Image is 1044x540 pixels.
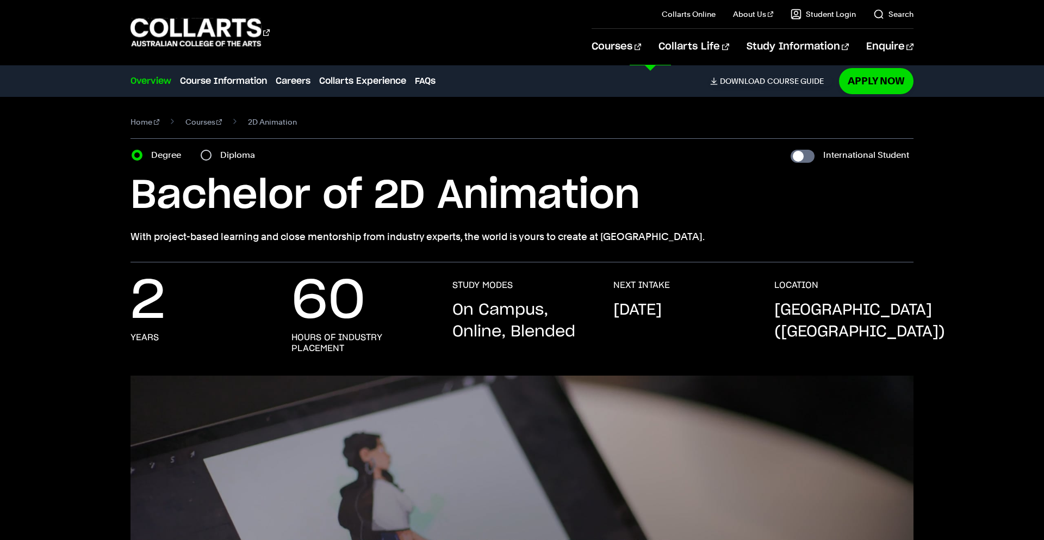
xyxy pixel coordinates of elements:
label: Diploma [220,148,262,163]
a: Search [873,9,913,20]
a: Enquire [866,29,913,65]
a: Overview [130,75,171,88]
h1: Bachelor of 2D Animation [130,171,913,220]
label: International Student [823,148,909,163]
a: DownloadCourse Guide [710,76,832,86]
a: Courses [592,29,641,65]
a: Collarts Life [658,29,729,65]
a: Careers [276,75,310,88]
p: [DATE] [613,299,662,321]
a: Study Information [747,29,849,65]
h3: NEXT INTAKE [613,280,670,291]
p: 2 [130,280,165,323]
label: Degree [151,148,188,163]
div: Go to homepage [130,17,270,48]
a: About Us [733,9,773,20]
p: 60 [291,280,365,323]
span: 2D Animation [248,114,297,130]
span: Download [720,76,765,86]
a: Course Information [180,75,267,88]
p: With project-based learning and close mentorship from industry experts, the world is yours to cre... [130,229,913,244]
a: Home [130,114,159,130]
p: On Campus, Online, Blended [452,299,592,343]
h3: Years [130,332,159,343]
a: Student Login [791,9,856,20]
a: Collarts Experience [319,75,406,88]
a: FAQs [415,75,436,88]
p: [GEOGRAPHIC_DATA] ([GEOGRAPHIC_DATA]) [774,299,945,343]
h3: LOCATION [774,280,818,291]
h3: Hours of industry placement [291,332,431,354]
a: Courses [185,114,222,130]
a: Apply Now [839,68,913,94]
h3: STUDY MODES [452,280,513,291]
a: Collarts Online [662,9,716,20]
